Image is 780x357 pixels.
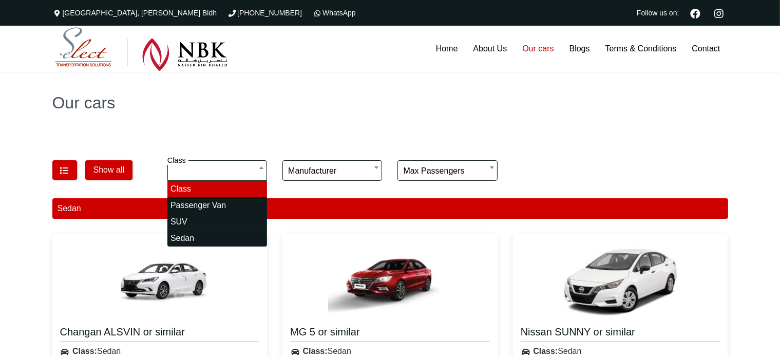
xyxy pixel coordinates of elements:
[167,214,267,230] li: SUV
[72,347,97,355] strong: Class:
[533,347,558,355] strong: Class:
[167,230,267,247] li: Sedan
[598,26,684,72] a: Terms & Conditions
[328,242,451,319] img: MG 5 or similar
[562,26,598,72] a: Blogs
[687,7,705,18] a: Facebook
[312,9,356,17] a: WhatsApp
[303,347,328,355] strong: Class:
[98,242,221,319] img: Changan ALSVIN or similar
[167,181,267,197] li: Class
[515,26,561,72] a: Our cars
[85,160,132,180] button: Show all
[684,26,728,72] a: Contact
[55,27,227,71] img: Select Rent a Car
[710,7,728,18] a: Instagram
[288,161,376,181] span: Manufacturer
[167,197,267,214] li: Passenger Van
[559,242,682,319] img: Nissan SUNNY or similar
[282,160,382,181] span: Manufacturer
[52,95,728,111] h1: Our cars
[227,9,302,17] a: [PHONE_NUMBER]
[167,156,188,165] label: Class
[290,325,490,342] a: MG 5 or similar
[397,160,497,181] span: Max passengers
[521,325,720,342] a: Nissan SUNNY or similar
[60,325,260,342] a: Changan ALSVIN or similar
[428,26,466,72] a: Home
[403,161,491,181] span: Max passengers
[465,26,515,72] a: About Us
[52,198,728,219] div: Sedan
